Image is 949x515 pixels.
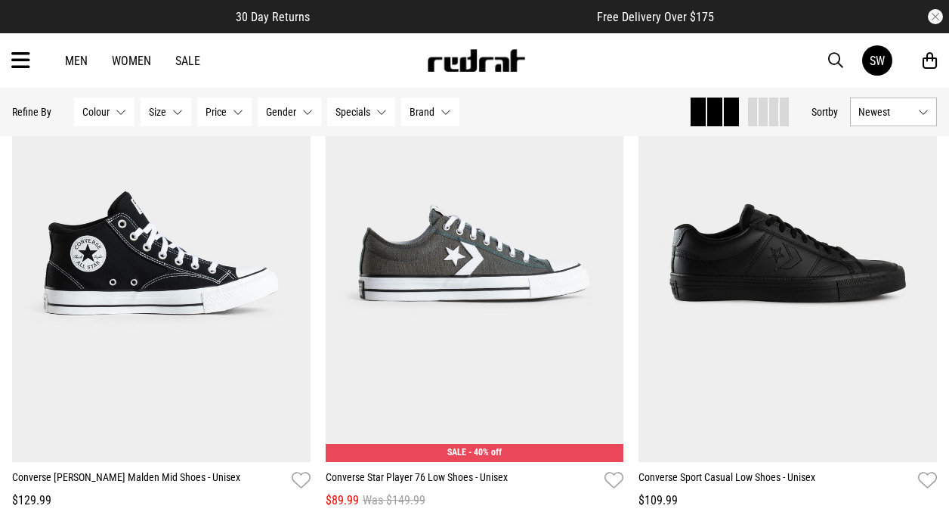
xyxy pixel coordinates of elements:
span: Newest [858,106,912,118]
a: Sale [175,54,200,68]
span: Colour [82,106,110,118]
div: $109.99 [638,492,937,510]
img: Converse Chuck Taylor Malden Mid Shoes - Unisex in Black [12,45,311,463]
button: Open LiveChat chat widget [12,6,57,51]
span: Price [206,106,227,118]
button: Newest [850,98,937,126]
span: Free Delivery Over $175 [597,10,714,24]
span: 30 Day Returns [236,10,310,24]
a: Converse [PERSON_NAME] Malden Mid Shoes - Unisex [12,470,286,492]
span: Specials [335,106,370,118]
span: Was $149.99 [363,492,425,510]
p: Refine By [12,106,51,118]
span: - 40% off [468,447,502,458]
button: Gender [258,98,321,126]
span: Size [149,106,166,118]
button: Price [197,98,252,126]
button: Size [141,98,191,126]
span: Brand [410,106,434,118]
img: Redrat logo [426,49,526,72]
button: Brand [401,98,459,126]
img: Converse Star Player 76 Low Shoes - Unisex in Grey [326,45,624,463]
a: Women [112,54,151,68]
div: SW [870,54,885,68]
span: SALE [447,447,466,458]
span: $89.99 [326,492,359,510]
a: Converse Star Player 76 Low Shoes - Unisex [326,470,599,492]
button: Sortby [811,103,838,121]
a: Converse Sport Casual Low Shoes - Unisex [638,470,912,492]
span: Gender [266,106,296,118]
a: Men [65,54,88,68]
button: Colour [74,98,134,126]
span: by [828,106,838,118]
button: Specials [327,98,395,126]
div: $129.99 [12,492,311,510]
img: Converse Sport Casual Low Shoes - Unisex in Black [638,45,937,463]
iframe: Customer reviews powered by Trustpilot [340,9,567,24]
